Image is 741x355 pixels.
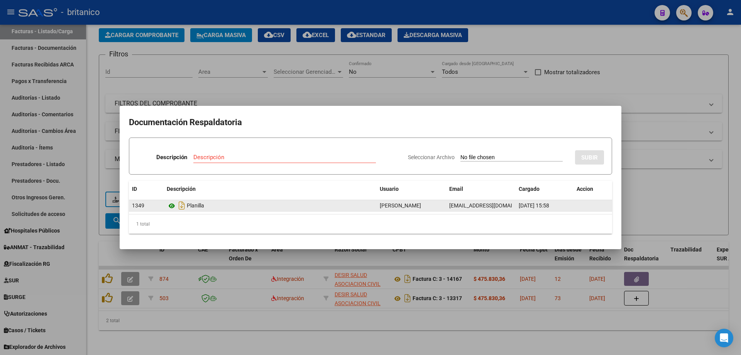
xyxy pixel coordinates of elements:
span: Descripción [167,186,196,192]
span: [PERSON_NAME] [380,202,421,209]
datatable-header-cell: Cargado [516,181,574,197]
span: [DATE] 15:58 [519,202,549,209]
div: Open Intercom Messenger [715,329,733,347]
datatable-header-cell: Usuario [377,181,446,197]
datatable-header-cell: ID [129,181,164,197]
span: Usuario [380,186,399,192]
div: 1 total [129,214,612,234]
button: SUBIR [575,150,604,165]
span: Accion [577,186,593,192]
span: Seleccionar Archivo [408,154,455,160]
div: Planilla [167,199,374,212]
span: SUBIR [581,154,598,161]
span: ID [132,186,137,192]
span: Cargado [519,186,540,192]
p: Descripción [156,153,187,162]
i: Descargar documento [177,199,187,212]
datatable-header-cell: Descripción [164,181,377,197]
span: [EMAIL_ADDRESS][DOMAIN_NAME] [449,202,535,209]
datatable-header-cell: Accion [574,181,612,197]
h2: Documentación Respaldatoria [129,115,612,130]
span: 1349 [132,202,144,209]
span: Email [449,186,463,192]
datatable-header-cell: Email [446,181,516,197]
